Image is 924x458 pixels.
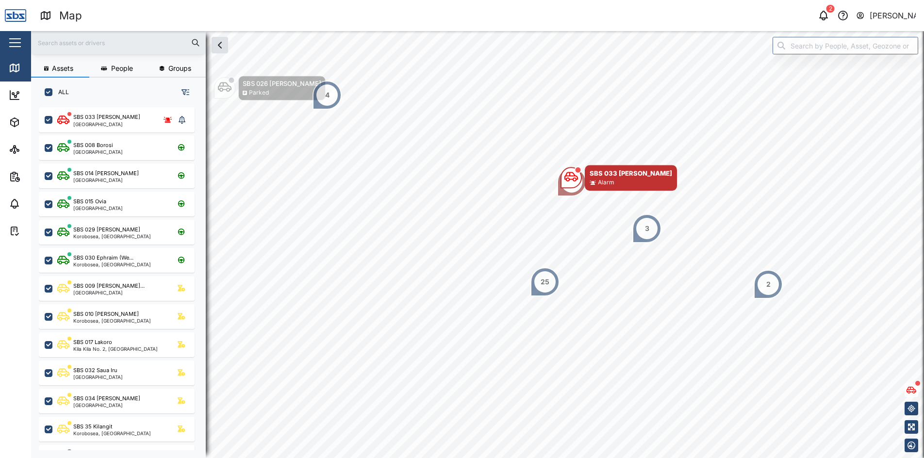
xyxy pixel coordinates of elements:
[73,282,145,290] div: SBS 009 [PERSON_NAME]...
[73,113,140,121] div: SBS 033 [PERSON_NAME]
[73,338,112,346] div: SBS 017 Lakoro
[25,90,69,100] div: Dashboard
[5,5,26,26] img: Main Logo
[73,366,117,375] div: SBS 032 Saua Iru
[73,310,139,318] div: SBS 010 [PERSON_NAME]
[31,31,924,458] canvas: Map
[73,197,106,206] div: SBS 015 Ovia
[773,37,918,54] input: Search by People, Asset, Geozone or Place
[557,167,586,196] div: Map marker
[598,178,614,187] div: Alarm
[25,63,47,73] div: Map
[59,7,82,24] div: Map
[73,262,151,267] div: Korobosea, [GEOGRAPHIC_DATA]
[870,10,916,22] div: [PERSON_NAME]
[645,223,649,234] div: 3
[73,431,151,436] div: Korobosea, [GEOGRAPHIC_DATA]
[73,394,140,403] div: SBS 034 [PERSON_NAME]
[73,346,158,351] div: Kila Kila No. 2, [GEOGRAPHIC_DATA]
[25,226,52,236] div: Tasks
[249,88,269,98] div: Parked
[73,403,140,408] div: [GEOGRAPHIC_DATA]
[73,122,140,127] div: [GEOGRAPHIC_DATA]
[25,144,49,155] div: Sites
[168,65,191,72] span: Groups
[632,214,661,243] div: Map marker
[52,88,69,96] label: ALL
[73,375,123,379] div: [GEOGRAPHIC_DATA]
[39,104,205,450] div: grid
[766,279,771,290] div: 2
[530,267,560,296] div: Map marker
[754,270,783,299] div: Map marker
[25,117,55,128] div: Assets
[856,9,916,22] button: [PERSON_NAME]
[313,81,342,110] div: Map marker
[73,206,123,211] div: [GEOGRAPHIC_DATA]
[73,234,151,239] div: Korobosea, [GEOGRAPHIC_DATA]
[52,65,73,72] span: Assets
[73,254,133,262] div: SBS 030 Ephraim (We...
[37,35,200,50] input: Search assets or drivers
[325,90,330,100] div: 4
[73,169,139,178] div: SBS 014 [PERSON_NAME]
[243,79,321,88] div: SBS 026 [PERSON_NAME]
[73,178,139,182] div: [GEOGRAPHIC_DATA]
[73,149,123,154] div: [GEOGRAPHIC_DATA]
[25,171,58,182] div: Reports
[73,141,113,149] div: SBS 008 Borosi
[73,318,151,323] div: Korobosea, [GEOGRAPHIC_DATA]
[111,65,133,72] span: People
[73,423,113,431] div: SBS 35 Kilangit
[73,290,145,295] div: [GEOGRAPHIC_DATA]
[590,168,672,178] div: SBS 033 [PERSON_NAME]
[25,198,55,209] div: Alarms
[73,226,140,234] div: SBS 029 [PERSON_NAME]
[214,76,326,100] div: Map marker
[541,277,549,287] div: 25
[561,165,677,191] div: Map marker
[826,5,835,13] div: 2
